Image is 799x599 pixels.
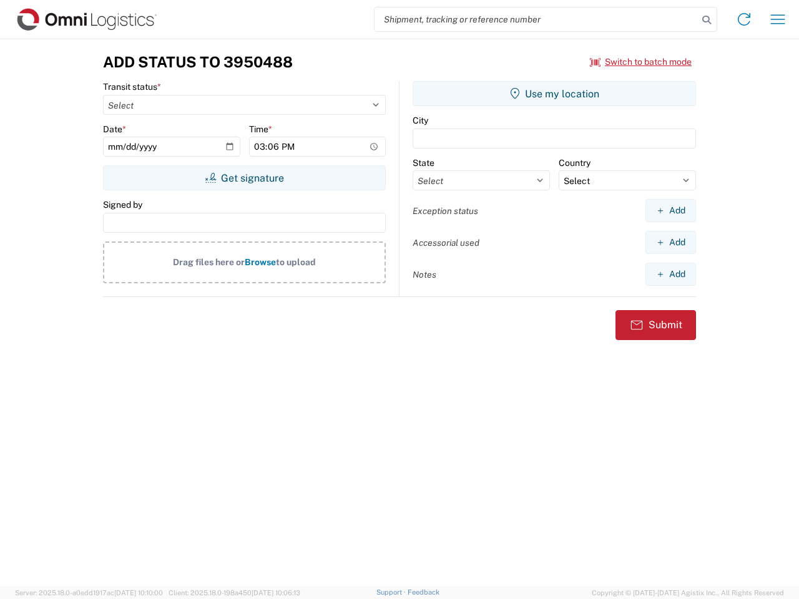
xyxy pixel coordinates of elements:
[114,589,163,597] span: [DATE] 10:10:00
[645,263,696,286] button: Add
[103,81,161,92] label: Transit status
[413,205,478,217] label: Exception status
[376,588,408,596] a: Support
[252,589,300,597] span: [DATE] 10:06:13
[413,115,428,126] label: City
[592,587,784,598] span: Copyright © [DATE]-[DATE] Agistix Inc., All Rights Reserved
[249,124,272,135] label: Time
[413,81,696,106] button: Use my location
[103,124,126,135] label: Date
[413,237,479,248] label: Accessorial used
[173,257,245,267] span: Drag files here or
[559,157,591,168] label: Country
[245,257,276,267] span: Browse
[615,310,696,340] button: Submit
[413,269,436,280] label: Notes
[645,199,696,222] button: Add
[276,257,316,267] span: to upload
[375,7,698,31] input: Shipment, tracking or reference number
[103,199,142,210] label: Signed by
[408,588,439,596] a: Feedback
[413,157,434,168] label: State
[103,53,293,71] h3: Add Status to 3950488
[590,52,692,72] button: Switch to batch mode
[169,589,300,597] span: Client: 2025.18.0-198a450
[645,231,696,254] button: Add
[103,165,386,190] button: Get signature
[15,589,163,597] span: Server: 2025.18.0-a0edd1917ac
